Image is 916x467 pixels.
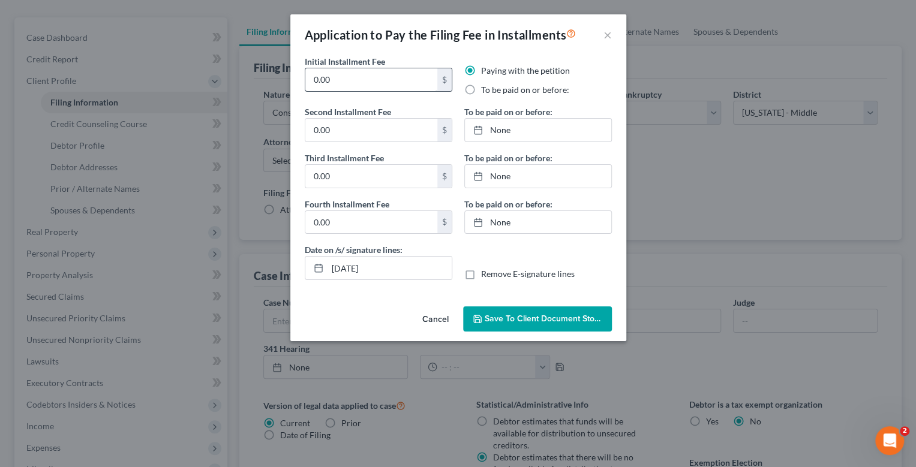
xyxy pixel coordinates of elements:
[305,243,403,256] label: Date on /s/ signature lines:
[437,68,452,91] div: $
[305,68,437,91] input: 0.00
[305,119,437,141] input: 0.00
[465,165,611,188] a: None
[900,426,909,436] span: 2
[463,306,612,332] button: Save to Client Document Storage
[305,26,576,43] div: Application to Pay the Filing Fee in Installments
[328,257,452,279] input: MM/DD/YYYY
[437,165,452,188] div: $
[413,308,458,332] button: Cancel
[437,119,452,141] div: $
[465,211,611,234] a: None
[305,165,437,188] input: 0.00
[305,211,437,234] input: 0.00
[481,268,575,280] label: Remove E-signature lines
[481,84,569,96] label: To be paid on or before:
[875,426,904,455] iframe: Intercom live chat
[305,55,385,68] label: Initial Installment Fee
[305,198,389,210] label: Fourth Installment Fee
[305,106,391,118] label: Second Installment Fee
[464,106,552,118] label: To be paid on or before:
[481,65,570,77] label: Paying with the petition
[464,198,552,210] label: To be paid on or before:
[464,152,552,164] label: To be paid on or before:
[603,28,612,42] button: ×
[465,119,611,141] a: None
[485,314,612,324] span: Save to Client Document Storage
[437,211,452,234] div: $
[305,152,384,164] label: Third Installment Fee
